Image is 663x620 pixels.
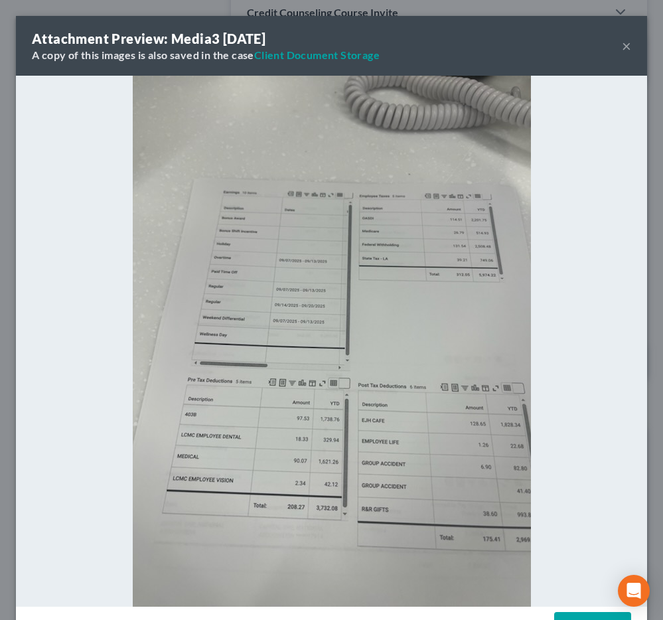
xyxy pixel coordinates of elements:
div: A copy of this images is also saved in the case [32,48,380,62]
strong: Attachment Preview: Media3 [DATE] [32,31,265,46]
button: × [622,38,631,54]
img: f85ac692-84e5-4c4e-a554-4a9fa93f483f.jpg [133,76,531,607]
a: Client Document Storage [254,48,380,61]
div: Open Intercom Messenger [618,575,650,607]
